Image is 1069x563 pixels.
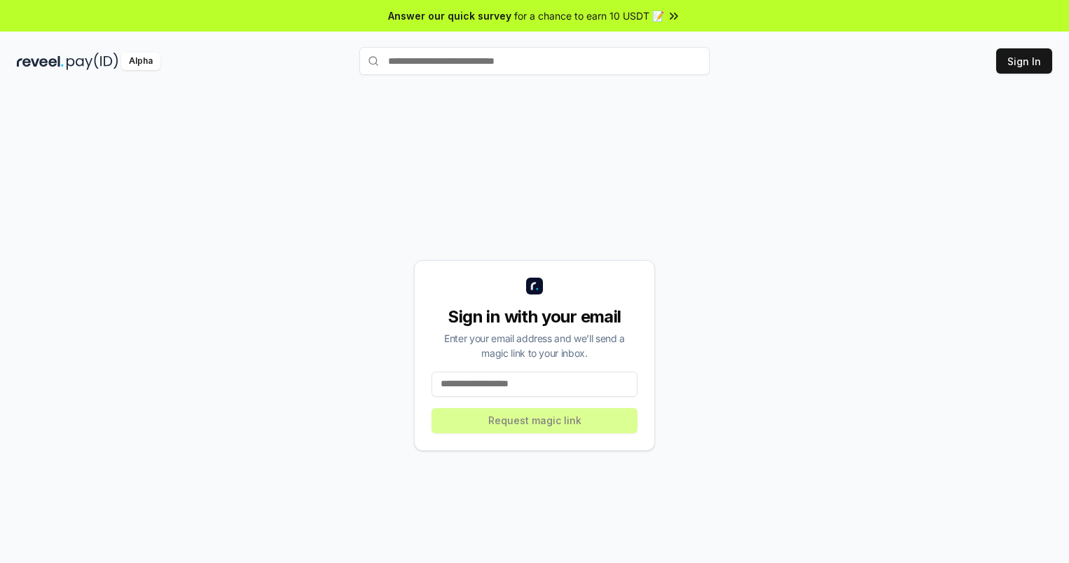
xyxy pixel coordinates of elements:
img: reveel_dark [17,53,64,70]
div: Alpha [121,53,160,70]
span: Answer our quick survey [388,8,511,23]
div: Enter your email address and we’ll send a magic link to your inbox. [432,331,637,360]
img: pay_id [67,53,118,70]
button: Sign In [996,48,1052,74]
span: for a chance to earn 10 USDT 📝 [514,8,664,23]
div: Sign in with your email [432,306,637,328]
img: logo_small [526,278,543,294]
